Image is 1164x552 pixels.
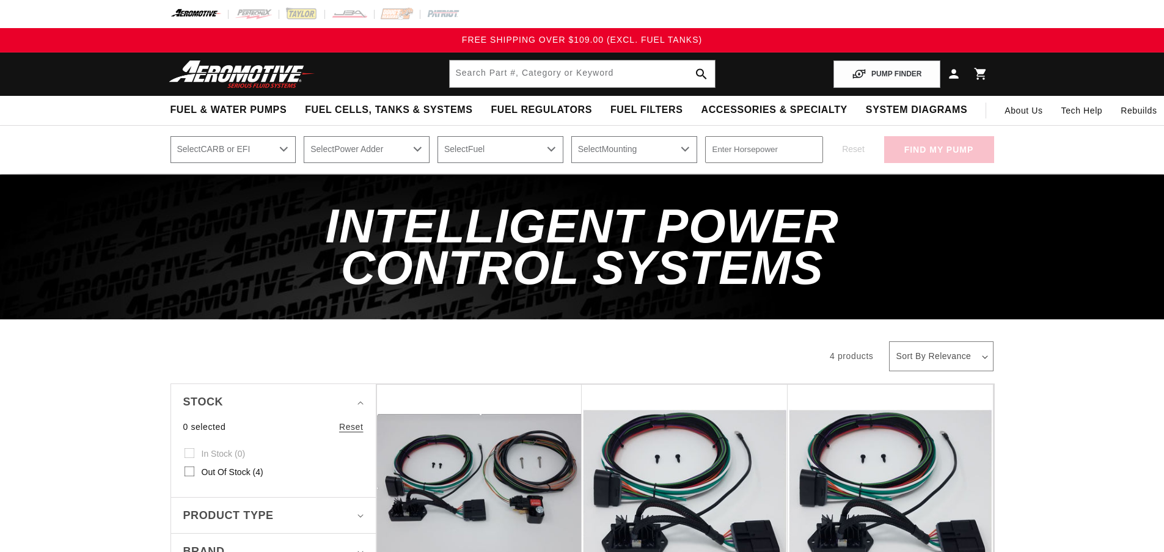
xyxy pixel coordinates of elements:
[1121,104,1157,117] span: Rebuilds
[692,96,857,125] summary: Accessories & Specialty
[995,96,1052,125] a: About Us
[610,104,683,117] span: Fuel Filters
[1052,96,1112,125] summary: Tech Help
[571,136,697,163] select: Mounting
[857,96,976,125] summary: System Diagrams
[339,420,364,434] a: Reset
[701,104,847,117] span: Accessories & Specialty
[830,351,873,361] span: 4 products
[688,60,715,87] button: search button
[202,467,263,478] span: Out of stock (4)
[866,104,967,117] span: System Diagrams
[462,35,702,45] span: FREE SHIPPING OVER $109.00 (EXCL. FUEL TANKS)
[601,96,692,125] summary: Fuel Filters
[296,96,481,125] summary: Fuel Cells, Tanks & Systems
[183,420,226,434] span: 0 selected
[491,104,591,117] span: Fuel Regulators
[183,384,364,420] summary: Stock (0 selected)
[833,60,940,88] button: PUMP FINDER
[1061,104,1103,117] span: Tech Help
[166,60,318,89] img: Aeromotive
[481,96,601,125] summary: Fuel Regulators
[304,136,430,163] select: Power Adder
[437,136,563,163] select: Fuel
[705,136,823,163] input: Enter Horsepower
[326,199,839,294] span: Intelligent Power Control Systems
[183,393,224,411] span: Stock
[170,104,287,117] span: Fuel & Water Pumps
[183,498,364,534] summary: Product type (0 selected)
[1005,106,1042,115] span: About Us
[202,448,246,459] span: In stock (0)
[183,507,274,525] span: Product type
[170,136,296,163] select: CARB or EFI
[450,60,715,87] input: Search by Part Number, Category or Keyword
[305,104,472,117] span: Fuel Cells, Tanks & Systems
[161,96,296,125] summary: Fuel & Water Pumps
